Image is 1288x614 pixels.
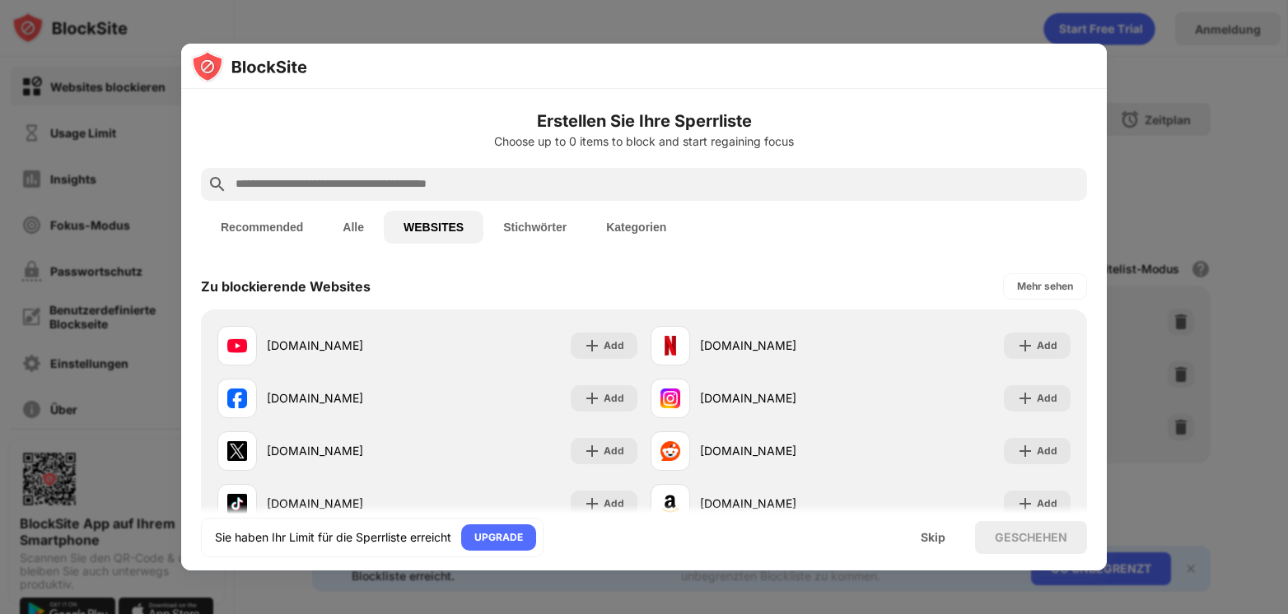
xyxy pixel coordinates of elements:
button: Alle [323,211,384,244]
div: [DOMAIN_NAME] [700,337,861,354]
img: logo-blocksite.svg [191,50,307,83]
div: [DOMAIN_NAME] [700,495,861,512]
div: [DOMAIN_NAME] [267,495,427,512]
img: favicons [227,441,247,461]
div: Add [604,443,624,459]
div: Add [604,390,624,407]
button: Stichwörter [483,211,586,244]
div: Zu blockierende Websites [201,278,371,295]
div: [DOMAIN_NAME] [700,442,861,459]
h6: Erstellen Sie Ihre Sperrliste [201,109,1087,133]
div: GESCHEHEN [995,531,1067,544]
div: Add [604,495,624,512]
div: Add [1037,495,1057,512]
div: Add [1037,390,1057,407]
img: favicons [660,494,680,514]
img: favicons [660,441,680,461]
img: favicons [227,388,247,408]
div: UPGRADE [474,529,523,546]
div: Add [604,337,624,354]
div: Add [1037,443,1057,459]
div: [DOMAIN_NAME] [267,442,427,459]
div: Add [1037,337,1057,354]
img: favicons [227,336,247,356]
img: favicons [660,388,680,408]
img: favicons [660,336,680,356]
div: [DOMAIN_NAME] [267,389,427,407]
button: WEBSITES [384,211,483,244]
button: Recommended [201,211,323,244]
button: Kategorien [586,211,686,244]
div: Choose up to 0 items to block and start regaining focus [201,135,1087,148]
div: [DOMAIN_NAME] [700,389,861,407]
div: Sie haben Ihr Limit für die Sperrliste erreicht [215,529,451,546]
div: Mehr sehen [1017,278,1073,295]
img: search.svg [208,174,227,194]
img: favicons [227,494,247,514]
div: [DOMAIN_NAME] [267,337,427,354]
div: Skip [921,531,945,544]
